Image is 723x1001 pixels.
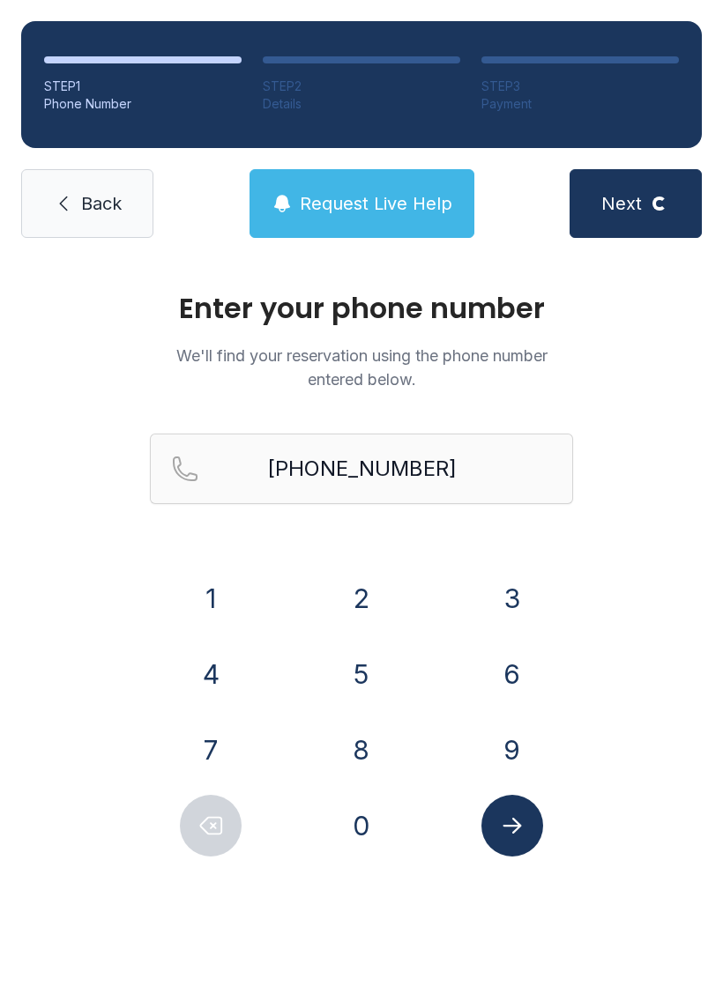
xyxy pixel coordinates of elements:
[481,643,543,705] button: 6
[481,567,543,629] button: 3
[331,643,392,705] button: 5
[331,795,392,856] button: 0
[180,795,242,856] button: Delete number
[481,78,679,95] div: STEP 3
[263,78,460,95] div: STEP 2
[263,95,460,113] div: Details
[300,191,452,216] span: Request Live Help
[81,191,122,216] span: Back
[481,95,679,113] div: Payment
[44,95,242,113] div: Phone Number
[150,344,573,391] p: We'll find your reservation using the phone number entered below.
[331,719,392,781] button: 8
[44,78,242,95] div: STEP 1
[180,719,242,781] button: 7
[481,719,543,781] button: 9
[180,643,242,705] button: 4
[150,434,573,504] input: Reservation phone number
[601,191,642,216] span: Next
[180,567,242,629] button: 1
[331,567,392,629] button: 2
[150,294,573,323] h1: Enter your phone number
[481,795,543,856] button: Submit lookup form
